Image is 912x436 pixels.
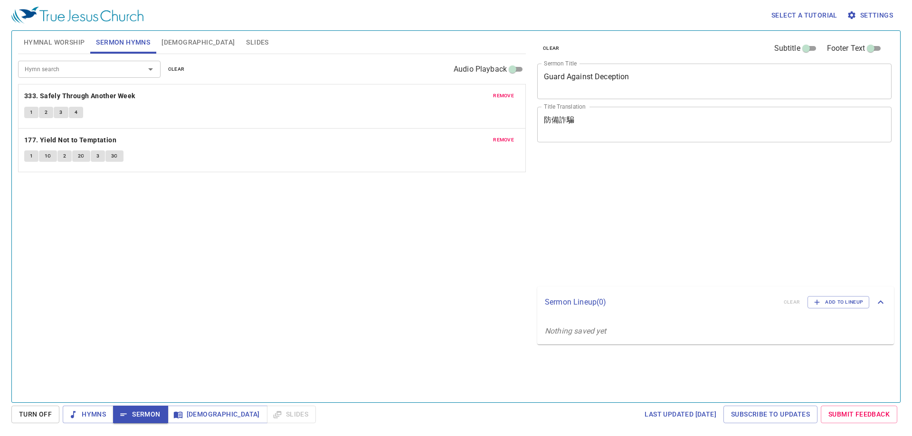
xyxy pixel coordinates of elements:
textarea: Guard Against Deception [544,72,885,90]
iframe: from-child [533,152,822,283]
span: Slides [246,37,268,48]
button: clear [162,64,190,75]
span: Sermon Hymns [96,37,150,48]
button: 177. Yield Not to Temptation [24,134,118,146]
button: 1 [24,150,38,162]
img: True Jesus Church [11,7,143,24]
i: Nothing saved yet [545,326,607,335]
button: Settings [845,7,897,24]
span: 2 [63,152,66,160]
button: [DEMOGRAPHIC_DATA] [168,406,267,423]
button: 1 [24,107,38,118]
a: Submit Feedback [821,406,897,423]
span: Settings [849,9,893,21]
span: 3 [59,108,62,117]
span: Subtitle [774,43,800,54]
span: 1 [30,152,33,160]
span: Select a tutorial [771,9,837,21]
span: 1C [45,152,51,160]
div: Sermon Lineup(0)clearAdd to Lineup [537,287,894,318]
span: 2C [78,152,85,160]
button: 1C [39,150,57,162]
span: 4 [75,108,77,117]
button: remove [487,90,520,102]
button: Open [144,63,157,76]
span: remove [493,92,514,100]
b: 177. Yield Not to Temptation [24,134,116,146]
span: [DEMOGRAPHIC_DATA] [175,408,260,420]
span: Submit Feedback [828,408,890,420]
button: 2 [39,107,53,118]
span: Subscribe to Updates [731,408,810,420]
span: 3 [96,152,99,160]
button: Turn Off [11,406,59,423]
button: Add to Lineup [807,296,869,308]
p: Sermon Lineup ( 0 ) [545,297,776,308]
span: Footer Text [827,43,865,54]
span: clear [168,65,185,74]
button: 2C [72,150,90,162]
span: clear [543,44,560,53]
button: remove [487,134,520,146]
span: 1 [30,108,33,117]
span: remove [493,136,514,144]
span: Hymns [70,408,106,420]
b: 333. Safely Through Another Week [24,90,135,102]
button: 2 [57,150,72,162]
button: 3C [105,150,123,162]
span: Last updated [DATE] [645,408,716,420]
a: Last updated [DATE] [641,406,720,423]
button: 3 [91,150,105,162]
span: Turn Off [19,408,52,420]
span: Add to Lineup [814,298,863,306]
span: Sermon [121,408,160,420]
button: clear [537,43,565,54]
button: 333. Safely Through Another Week [24,90,137,102]
span: Audio Playback [454,64,507,75]
button: Select a tutorial [768,7,841,24]
span: [DEMOGRAPHIC_DATA] [161,37,235,48]
span: Hymnal Worship [24,37,85,48]
span: 3C [111,152,118,160]
button: 4 [69,107,83,118]
a: Subscribe to Updates [723,406,817,423]
button: Hymns [63,406,114,423]
button: 3 [54,107,68,118]
span: 2 [45,108,47,117]
textarea: 防備詐騙 [544,115,885,133]
button: Sermon [113,406,168,423]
